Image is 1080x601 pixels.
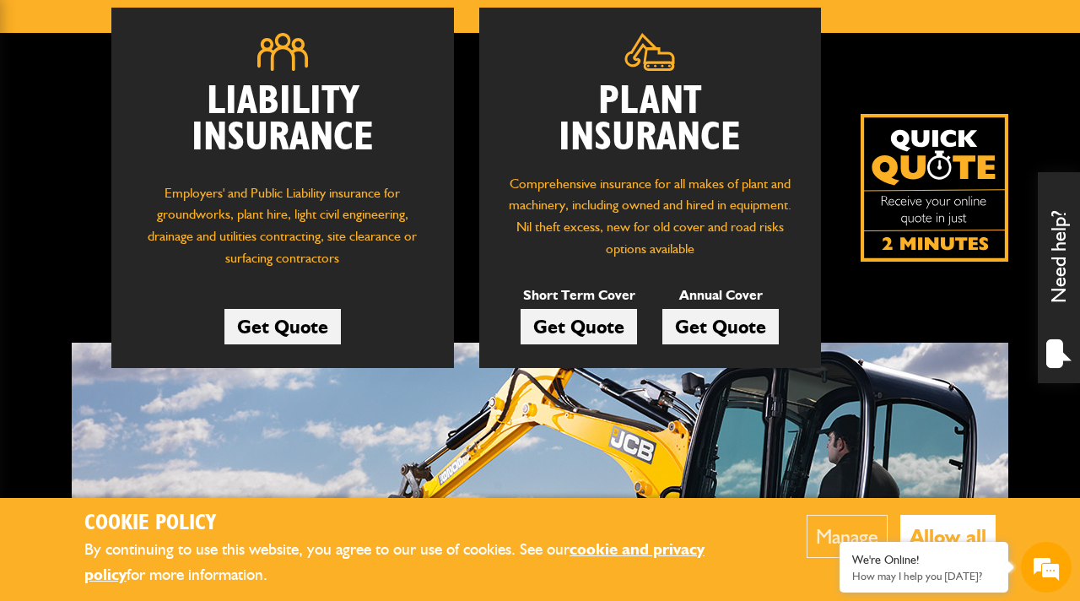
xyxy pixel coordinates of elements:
p: Employers' and Public Liability insurance for groundworks, plant hire, light civil engineering, d... [137,182,429,278]
textarea: Type your message and hit 'Enter' [22,306,308,457]
button: Allow all [900,515,996,558]
a: Get Quote [224,309,341,344]
div: Chat with us now [88,95,283,116]
img: d_20077148190_company_1631870298795_20077148190 [29,94,71,117]
input: Enter your last name [22,156,308,193]
p: Short Term Cover [521,284,637,306]
p: Comprehensive insurance for all makes of plant and machinery, including owned and hired in equipm... [505,173,796,259]
p: By continuing to use this website, you agree to our use of cookies. See our for more information. [84,537,755,588]
a: Get Quote [521,309,637,344]
h2: Plant Insurance [505,84,796,156]
h2: Liability Insurance [137,84,429,165]
div: Need help? [1038,172,1080,383]
div: We're Online! [852,553,996,567]
img: Quick Quote [861,114,1008,262]
a: Get your insurance quote isn just 2-minutes [861,114,1008,262]
em: Start Chat [229,471,306,494]
input: Enter your phone number [22,256,308,293]
h2: Cookie Policy [84,511,755,537]
button: Manage [807,515,888,558]
p: Annual Cover [662,284,779,306]
p: How may I help you today? [852,570,996,582]
a: Get Quote [662,309,779,344]
div: Minimize live chat window [277,8,317,49]
input: Enter your email address [22,206,308,243]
